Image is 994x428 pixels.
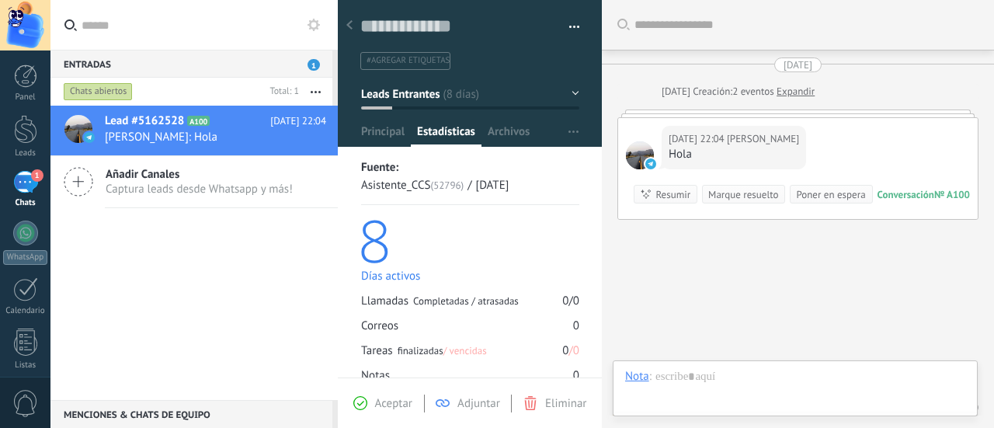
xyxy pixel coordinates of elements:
[488,124,530,147] span: Archivos
[669,131,727,147] div: [DATE] 22:04
[361,343,487,358] div: Tareas
[626,141,654,169] span: Carlos Calle
[361,318,398,333] div: Correos
[187,116,210,126] span: A100
[467,176,471,194] div: /
[649,369,652,385] span: :
[84,132,95,143] img: telegram-sm.svg
[264,84,299,99] div: Total: 1
[662,84,815,99] div: Creación:
[708,187,778,202] div: Marque resuelto
[3,360,48,371] div: Listas
[562,294,568,308] div: 0
[361,368,390,383] div: Notas
[732,84,773,99] span: 2 eventos
[443,344,487,357] span: / vencidas
[476,176,509,194] div: [DATE]
[727,131,799,147] span: Carlos Calle
[308,59,320,71] span: 1
[3,198,48,208] div: Chats
[3,92,48,103] div: Panel
[413,294,519,308] div: Completadas / atrasadas
[878,188,934,201] div: Conversación
[655,187,690,202] div: Resumir
[106,182,293,197] span: Captura leads desde Whatsapp y más!
[361,294,519,308] div: Llamadas
[31,169,43,182] span: 1
[50,400,332,428] div: Menciones & Chats de equipo
[361,158,579,176] div: Fuente:
[270,113,326,129] span: [DATE] 22:04
[562,343,568,358] div: 0
[3,148,48,158] div: Leads
[457,396,500,411] span: Adjuntar
[361,269,579,284] div: Días activos
[361,176,464,194] div: Asistente_CCS
[573,318,579,333] div: 0
[573,294,579,308] div: 0
[398,344,487,358] div: finalizadas
[569,294,573,308] div: /
[3,306,48,316] div: Calendario
[50,106,338,155] a: Lead #5162528 A100 [DATE] 22:04 [PERSON_NAME]: Hola
[777,84,815,99] a: Expandir
[431,179,464,192] span: (52796)
[358,212,579,267] div: 8
[417,124,475,147] span: Estadísticas
[569,343,573,358] font: /
[934,188,970,201] div: № A100
[64,82,133,101] div: Chats abiertos
[50,50,332,78] div: Entradas
[3,250,47,265] div: WhatsApp
[662,84,693,99] div: [DATE]
[105,130,297,144] span: [PERSON_NAME]: Hola
[573,368,579,383] div: 0
[361,124,405,147] span: Principal
[545,396,586,411] span: Eliminar
[375,396,412,411] span: Aceptar
[105,113,184,129] span: Lead #5162528
[106,167,293,182] span: Añadir Canales
[573,343,579,358] font: 0
[784,57,812,72] div: [DATE]
[645,158,656,169] img: telegram-sm.svg
[367,55,450,66] span: #agregar etiquetas
[796,187,865,202] div: Poner en espera
[669,147,799,162] div: Hola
